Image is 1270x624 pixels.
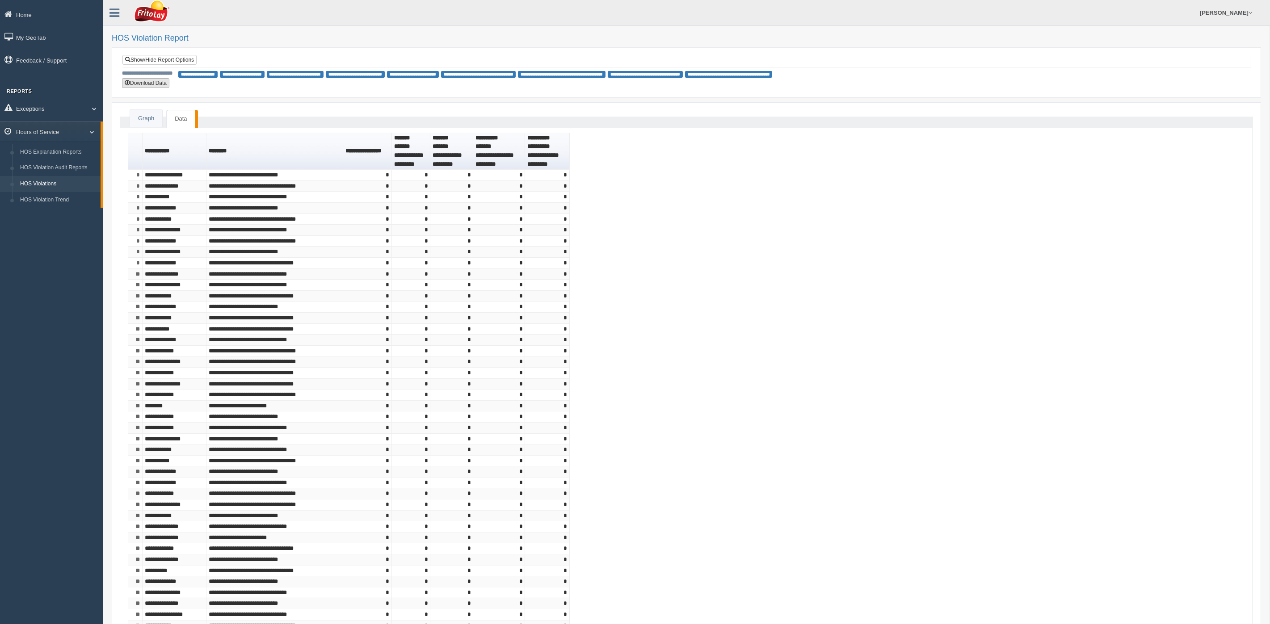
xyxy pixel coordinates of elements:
[206,133,343,170] th: Sort column
[122,78,169,88] button: Download Data
[16,160,101,176] a: HOS Violation Audit Reports
[16,176,101,192] a: HOS Violations
[430,133,473,170] th: Sort column
[130,109,162,128] a: Graph
[16,192,101,208] a: HOS Violation Trend
[392,133,430,170] th: Sort column
[143,133,206,170] th: Sort column
[112,34,1261,43] h2: HOS Violation Report
[167,110,195,128] a: Data
[16,144,101,160] a: HOS Explanation Reports
[525,133,570,170] th: Sort column
[473,133,525,170] th: Sort column
[122,55,197,65] a: Show/Hide Report Options
[343,133,392,170] th: Sort column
